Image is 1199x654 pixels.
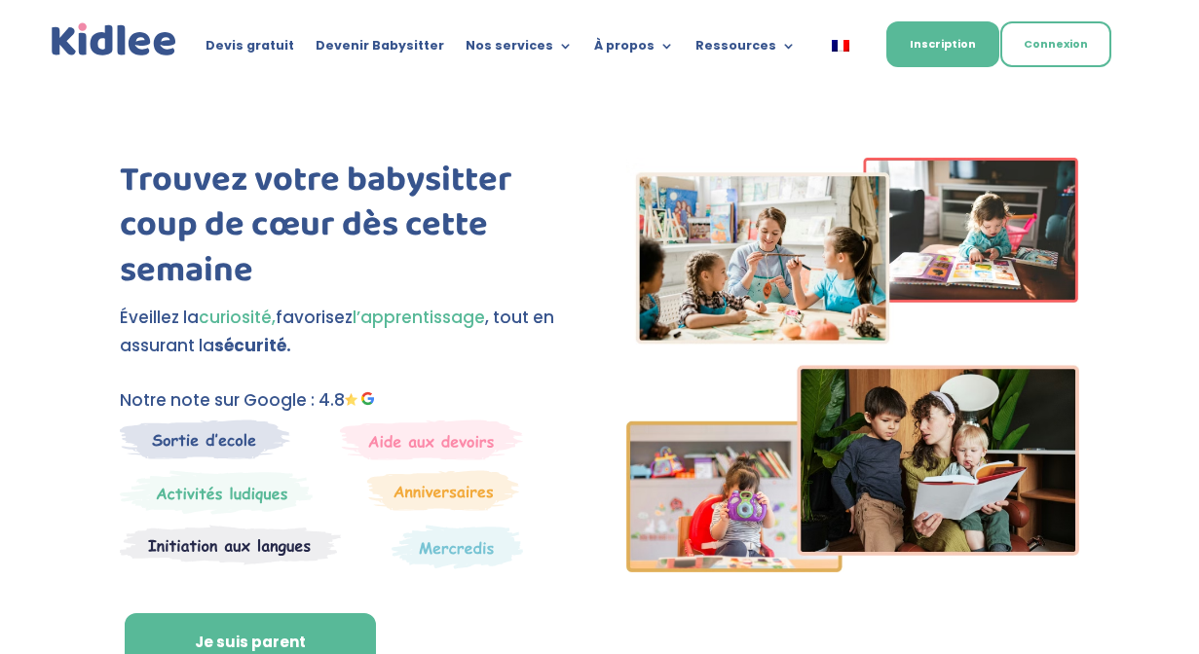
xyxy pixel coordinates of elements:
a: Connexion [1000,21,1111,67]
a: Devis gratuit [206,39,294,60]
p: Éveillez la favorisez , tout en assurant la [120,304,573,360]
h1: Trouvez votre babysitter coup de cœur dès cette semaine [120,158,573,304]
a: Kidlee Logo [48,19,180,60]
img: Thematique [392,525,523,569]
img: logo_kidlee_bleu [48,19,180,60]
img: weekends [340,419,523,460]
img: Atelier thematique [120,525,341,565]
picture: Imgs-2 [626,555,1079,578]
a: Devenir Babysitter [316,39,444,60]
a: Ressources [695,39,796,60]
strong: sécurité. [214,334,291,357]
a: Inscription [886,21,999,67]
img: Anniversaire [367,470,519,511]
span: curiosité, [199,306,276,329]
span: l’apprentissage [353,306,485,329]
p: Notre note sur Google : 4.8 [120,386,573,415]
img: Sortie decole [120,419,290,459]
a: Nos services [466,39,573,60]
a: À propos [594,39,674,60]
img: Français [832,40,849,52]
img: Mercredi [120,470,313,515]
